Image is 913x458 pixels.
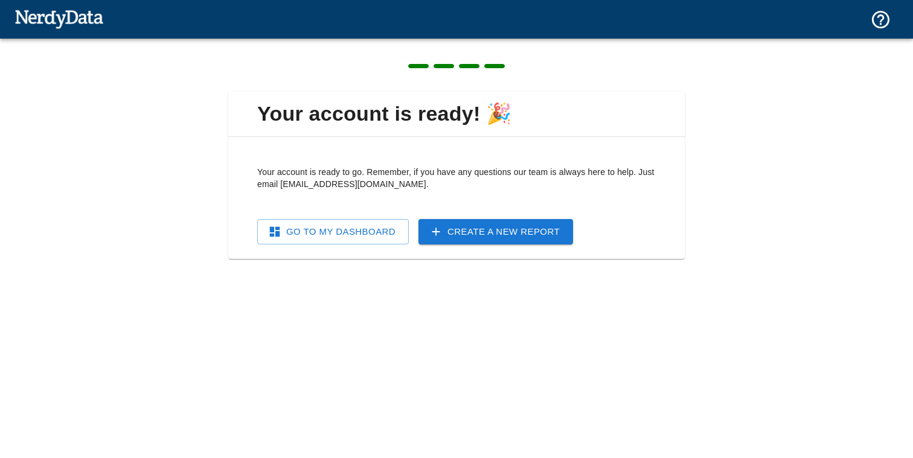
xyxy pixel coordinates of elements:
a: Create a New Report [418,219,573,244]
span: Your account is ready! 🎉 [238,101,675,127]
img: NerdyData.com [14,7,103,31]
p: Your account is ready to go. Remember, if you have any questions our team is always here to help.... [257,166,656,190]
button: Support and Documentation [863,2,899,37]
a: Go To My Dashboard [257,219,409,244]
